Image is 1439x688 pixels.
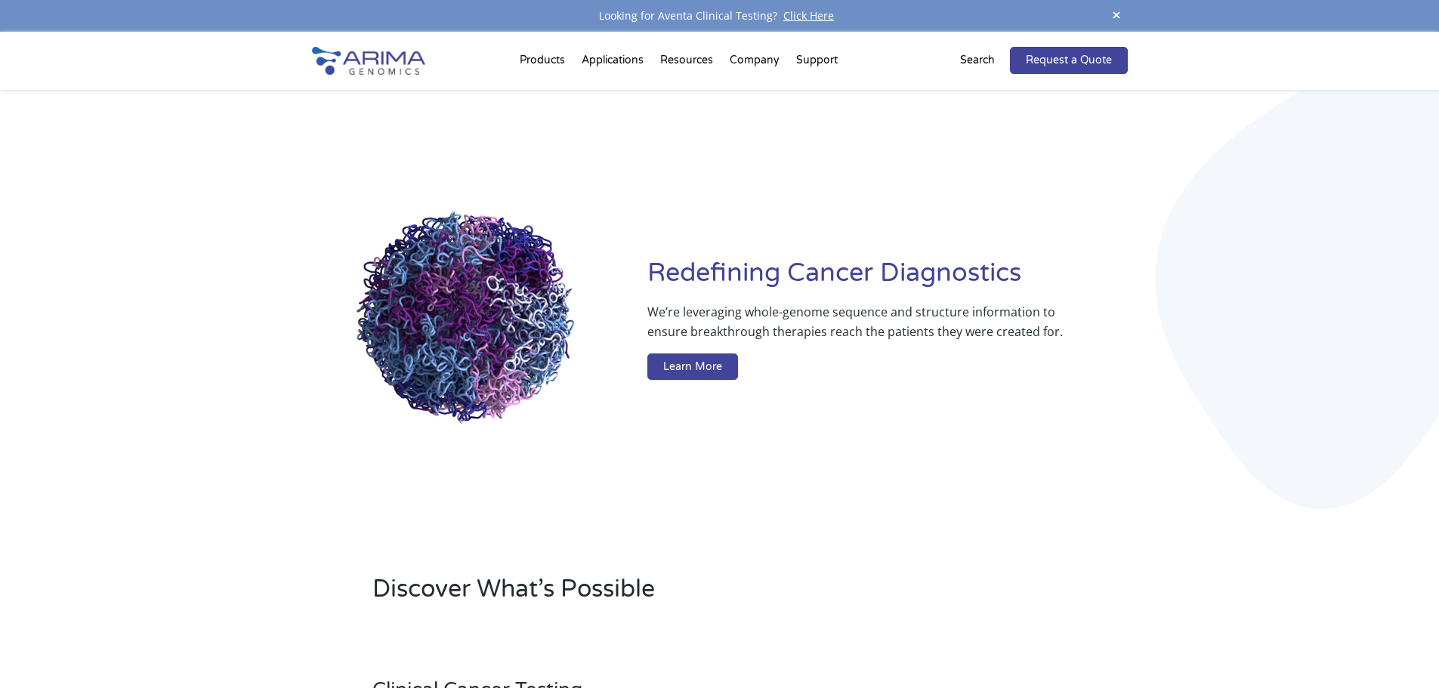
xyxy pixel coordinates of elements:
[647,353,738,381] a: Learn More
[647,256,1127,302] h1: Redefining Cancer Diagnostics
[1363,615,1439,688] iframe: Chat Widget
[312,6,1128,26] div: Looking for Aventa Clinical Testing?
[312,47,425,75] img: Arima-Genomics-logo
[1010,47,1128,74] a: Request a Quote
[647,302,1067,353] p: We’re leveraging whole-genome sequence and structure information to ensure breakthrough therapies...
[372,572,912,618] h2: Discover What’s Possible
[960,51,995,70] p: Search
[777,8,840,23] a: Click Here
